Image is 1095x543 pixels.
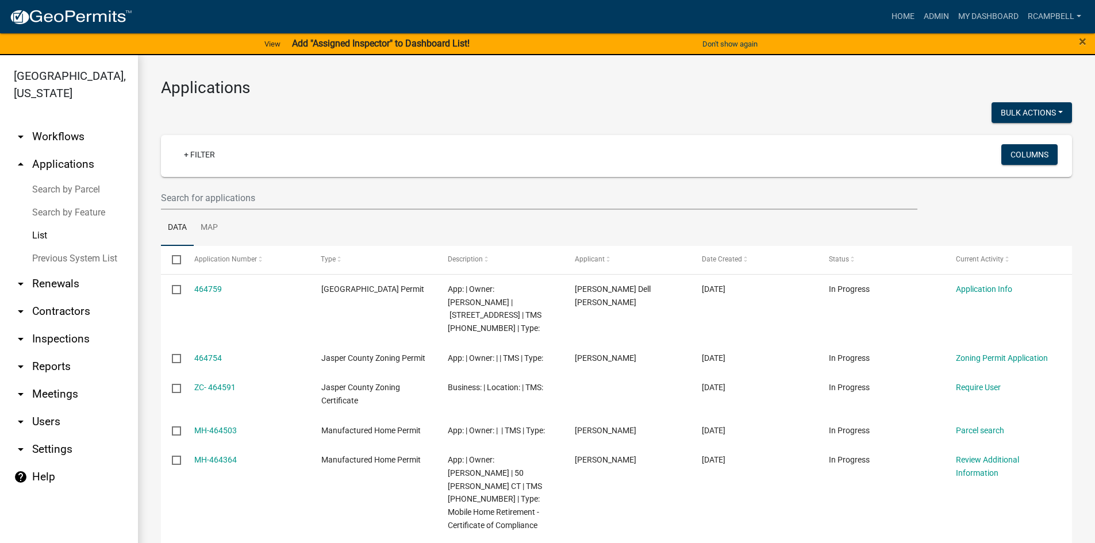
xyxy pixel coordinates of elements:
[1023,6,1086,28] a: rcampbell
[829,383,870,392] span: In Progress
[702,284,725,294] span: 08/16/2025
[194,426,237,435] a: MH-464503
[691,246,818,274] datatable-header-cell: Date Created
[956,455,1019,477] a: Review Additional Information
[14,442,28,456] i: arrow_drop_down
[161,78,1072,98] h3: Applications
[161,186,917,210] input: Search for applications
[14,305,28,318] i: arrow_drop_down
[919,6,954,28] a: Admin
[321,383,400,405] span: Jasper County Zoning Certificate
[829,255,849,263] span: Status
[14,130,28,144] i: arrow_drop_down
[702,255,742,263] span: Date Created
[945,246,1072,274] datatable-header-cell: Current Activity
[564,246,691,274] datatable-header-cell: Applicant
[175,144,224,165] a: + Filter
[161,246,183,274] datatable-header-cell: Select
[575,353,636,363] span: Martha Watkins
[194,210,225,247] a: Map
[702,426,725,435] span: 08/15/2025
[321,455,421,464] span: Manufactured Home Permit
[829,455,870,464] span: In Progress
[992,102,1072,123] button: Bulk Actions
[14,332,28,346] i: arrow_drop_down
[954,6,1023,28] a: My Dashboard
[575,284,651,307] span: Lucy Dell Bryan
[321,426,421,435] span: Manufactured Home Permit
[575,455,636,464] span: Sue D'Agostino
[260,34,285,53] a: View
[321,284,424,294] span: Jasper County Building Permit
[448,255,483,263] span: Description
[829,426,870,435] span: In Progress
[448,426,545,435] span: App: | Owner: | | TMS | Type:
[575,255,605,263] span: Applicant
[956,255,1004,263] span: Current Activity
[194,383,236,392] a: ZC- 464591
[14,360,28,373] i: arrow_drop_down
[194,284,222,294] a: 464759
[698,34,762,53] button: Don't show again
[956,383,1001,392] a: Require User
[183,246,310,274] datatable-header-cell: Application Number
[194,353,222,363] a: 464754
[1079,33,1086,49] span: ×
[194,455,237,464] a: MH-464364
[1079,34,1086,48] button: Close
[437,246,564,274] datatable-header-cell: Description
[887,6,919,28] a: Home
[829,284,870,294] span: In Progress
[702,383,725,392] span: 08/15/2025
[321,255,336,263] span: Type
[575,426,636,435] span: Sue D'Agostino
[956,426,1004,435] a: Parcel search
[292,38,470,49] strong: Add "Assigned Inspector" to Dashboard List!
[14,415,28,429] i: arrow_drop_down
[702,353,725,363] span: 08/16/2025
[14,277,28,291] i: arrow_drop_down
[194,255,257,263] span: Application Number
[448,455,542,530] span: App: | Owner: HILTON NATHANIEL III | 50 LACY LOVE CT | TMS 085-00-06-053 | Type: Mobile Home Reti...
[448,353,543,363] span: App: | Owner: | | TMS | Type:
[818,246,945,274] datatable-header-cell: Status
[161,210,194,247] a: Data
[14,470,28,484] i: help
[14,387,28,401] i: arrow_drop_down
[448,383,543,392] span: Business: | Location: | TMS:
[702,455,725,464] span: 08/15/2025
[321,353,425,363] span: Jasper County Zoning Permit
[956,284,1012,294] a: Application Info
[1001,144,1058,165] button: Columns
[956,353,1048,363] a: Zoning Permit Application
[14,157,28,171] i: arrow_drop_up
[310,246,437,274] datatable-header-cell: Type
[829,353,870,363] span: In Progress
[448,284,541,333] span: App: | Owner: BRYAN LUCY DELL | 380 MACEDONIA RD | TMS 038-00-03-004 | Type:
